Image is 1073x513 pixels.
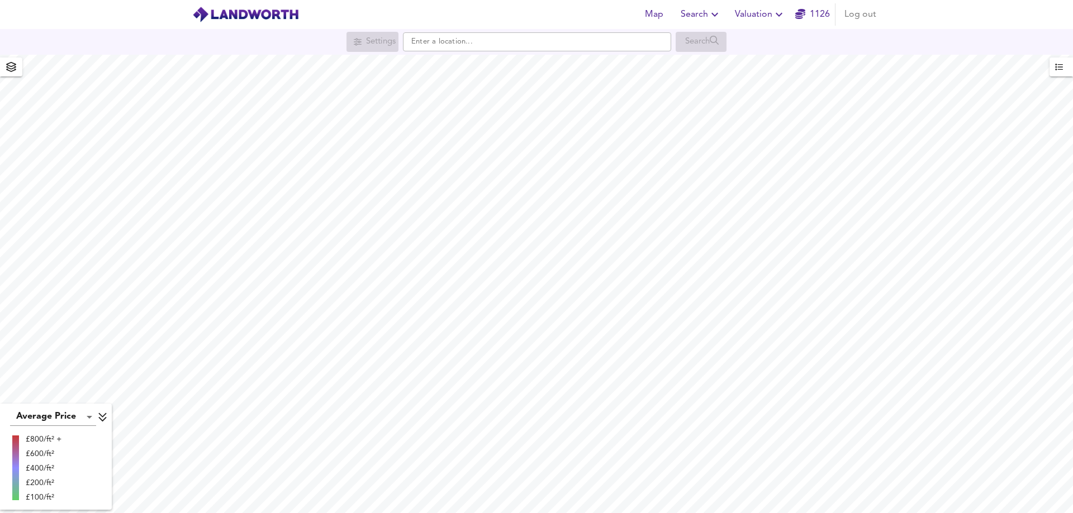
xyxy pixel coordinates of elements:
[26,448,61,459] div: £600/ft²
[26,463,61,474] div: £400/ft²
[730,3,790,26] button: Valuation
[26,492,61,503] div: £100/ft²
[681,7,721,22] span: Search
[735,7,786,22] span: Valuation
[346,32,398,52] div: Search for a location first or explore the map
[676,32,727,52] div: Search for a location first or explore the map
[26,434,61,445] div: £800/ft² +
[676,3,726,26] button: Search
[636,3,672,26] button: Map
[844,7,876,22] span: Log out
[26,477,61,488] div: £200/ft²
[640,7,667,22] span: Map
[795,7,830,22] a: 1126
[403,32,671,51] input: Enter a location...
[840,3,881,26] button: Log out
[192,6,299,23] img: logo
[795,3,830,26] button: 1126
[10,408,96,426] div: Average Price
